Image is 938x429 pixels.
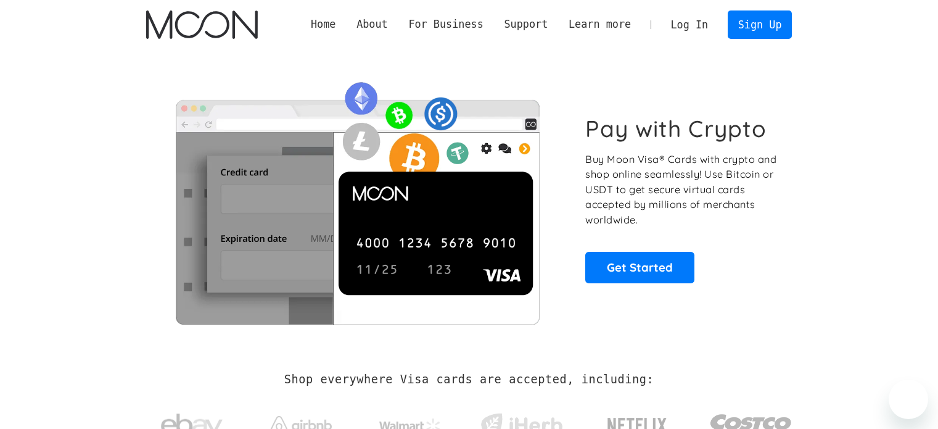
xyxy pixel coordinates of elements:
div: Learn more [569,17,631,32]
a: Sign Up [728,10,792,38]
a: Home [300,17,346,32]
a: Get Started [585,252,694,283]
a: Log In [660,11,718,38]
div: Support [504,17,548,32]
h2: Shop everywhere Visa cards are accepted, including: [284,373,654,386]
img: Moon Logo [146,10,258,39]
div: About [346,17,398,32]
h1: Pay with Crypto [585,115,767,143]
div: Support [494,17,558,32]
div: For Business [408,17,483,32]
a: home [146,10,258,39]
p: Buy Moon Visa® Cards with crypto and shop online seamlessly! Use Bitcoin or USDT to get secure vi... [585,152,778,228]
img: Moon Cards let you spend your crypto anywhere Visa is accepted. [146,73,569,324]
div: Learn more [558,17,641,32]
div: For Business [398,17,494,32]
iframe: Button to launch messaging window [889,380,928,419]
div: About [356,17,388,32]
